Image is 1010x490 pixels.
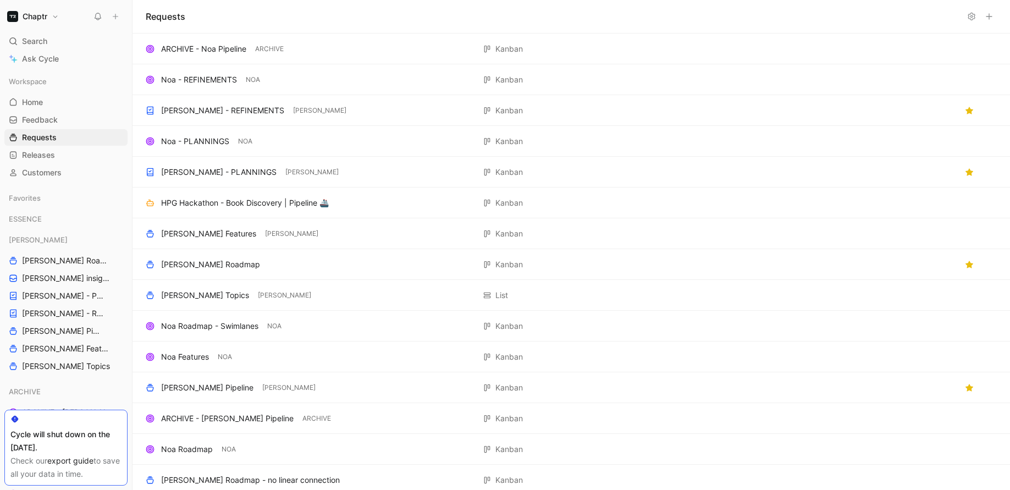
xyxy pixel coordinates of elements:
[133,188,1010,218] div: HPG Hackathon - Book Discovery | Pipeline 🚢KanbanView actions
[258,290,311,301] span: [PERSON_NAME]
[4,51,128,67] a: Ask Cycle
[161,381,253,394] div: [PERSON_NAME] Pipeline
[133,342,1010,372] div: Noa FeaturesNOAKanbanView actions
[495,350,523,364] div: Kanban
[255,43,284,54] span: ARCHIVE
[244,75,262,85] button: NOA
[9,234,68,245] span: [PERSON_NAME]
[238,136,252,147] span: NOA
[22,308,107,319] span: [PERSON_NAME] - REFINEMENTS
[4,323,128,339] a: [PERSON_NAME] Pipeline
[161,196,329,210] div: HPG Hackathon - Book Discovery | Pipeline 🚢
[161,289,249,302] div: [PERSON_NAME] Topics
[495,166,523,179] div: Kanban
[10,454,122,481] div: Check our to save all your data in time.
[4,211,128,230] div: ESSENCE
[495,196,523,210] div: Kanban
[133,34,1010,64] div: ARCHIVE - Noa PipelineARCHIVEKanbanView actions
[495,104,523,117] div: Kanban
[4,383,128,438] div: ARCHIVEARCHIVE - [PERSON_NAME] PipelineARCHIVE - Noa Pipeline
[222,444,236,455] span: NOA
[161,412,294,425] div: ARCHIVE - [PERSON_NAME] Pipeline
[495,258,523,271] div: Kanban
[265,321,284,331] button: NOA
[4,383,128,400] div: ARCHIVE
[293,105,346,116] span: [PERSON_NAME]
[161,42,246,56] div: ARCHIVE - Noa Pipeline
[22,343,113,354] span: [PERSON_NAME] Features
[4,340,128,357] a: [PERSON_NAME] Features
[161,258,260,271] div: [PERSON_NAME] Roadmap
[22,35,47,48] span: Search
[133,157,1010,188] div: [PERSON_NAME] - PLANNINGS[PERSON_NAME]KanbanView actions
[133,249,1010,280] div: [PERSON_NAME] RoadmapKanbanView actions
[4,9,62,24] button: ChaptrChaptr
[4,288,128,304] a: [PERSON_NAME] - PLANNINGS
[22,273,112,284] span: [PERSON_NAME] insights
[495,42,523,56] div: Kanban
[161,350,209,364] div: Noa Features
[161,104,284,117] div: [PERSON_NAME] - REFINEMENTS
[256,290,313,300] button: [PERSON_NAME]
[216,352,234,362] button: NOA
[4,305,128,322] a: [PERSON_NAME] - REFINEMENTS
[263,229,321,239] button: [PERSON_NAME]
[22,407,115,418] span: ARCHIVE - [PERSON_NAME] Pipeline
[47,456,93,465] a: export guide
[260,383,318,393] button: [PERSON_NAME]
[4,232,128,248] div: [PERSON_NAME]
[22,97,43,108] span: Home
[246,74,260,85] span: NOA
[218,351,232,362] span: NOA
[161,443,213,456] div: Noa Roadmap
[291,106,349,115] button: [PERSON_NAME]
[22,361,110,372] span: [PERSON_NAME] Topics
[4,404,128,421] a: ARCHIVE - [PERSON_NAME] Pipeline
[22,167,62,178] span: Customers
[133,280,1010,311] div: [PERSON_NAME] Topics[PERSON_NAME]ListView actions
[22,114,58,125] span: Feedback
[22,290,106,301] span: [PERSON_NAME] - PLANNINGS
[495,474,523,487] div: Kanban
[495,443,523,456] div: Kanban
[161,166,277,179] div: [PERSON_NAME] - PLANNINGS
[9,192,41,203] span: Favorites
[22,132,57,143] span: Requests
[4,33,128,49] div: Search
[495,412,523,425] div: Kanban
[22,326,102,337] span: [PERSON_NAME] Pipeline
[4,73,128,90] div: Workspace
[9,213,42,224] span: ESSENCE
[495,73,523,86] div: Kanban
[161,320,258,333] div: Noa Roadmap - Swimlanes
[133,434,1010,465] div: Noa RoadmapNOAKanbanView actions
[133,218,1010,249] div: [PERSON_NAME] Features[PERSON_NAME]KanbanView actions
[22,150,55,161] span: Releases
[9,76,47,87] span: Workspace
[4,164,128,181] a: Customers
[161,227,256,240] div: [PERSON_NAME] Features
[22,255,109,266] span: [PERSON_NAME] Roadmap - open items
[23,12,47,21] h1: Chaptr
[7,11,18,22] img: Chaptr
[10,428,122,454] div: Cycle will shut down on the [DATE].
[285,167,339,178] span: [PERSON_NAME]
[146,10,185,23] h1: Requests
[4,252,128,269] a: [PERSON_NAME] Roadmap - open items
[4,190,128,206] div: Favorites
[219,444,238,454] button: NOA
[4,129,128,146] a: Requests
[161,73,237,86] div: Noa - REFINEMENTS
[283,167,341,177] button: [PERSON_NAME]
[262,382,316,393] span: [PERSON_NAME]
[133,372,1010,403] div: [PERSON_NAME] Pipeline[PERSON_NAME]KanbanView actions
[133,403,1010,434] div: ARCHIVE - [PERSON_NAME] PipelineARCHIVEKanbanView actions
[4,112,128,128] a: Feedback
[302,413,331,424] span: ARCHIVE
[495,135,523,148] div: Kanban
[4,211,128,227] div: ESSENCE
[22,52,59,65] span: Ask Cycle
[133,311,1010,342] div: Noa Roadmap - SwimlanesNOAKanbanView actions
[495,320,523,333] div: Kanban
[133,64,1010,95] div: Noa - REFINEMENTSNOAKanbanView actions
